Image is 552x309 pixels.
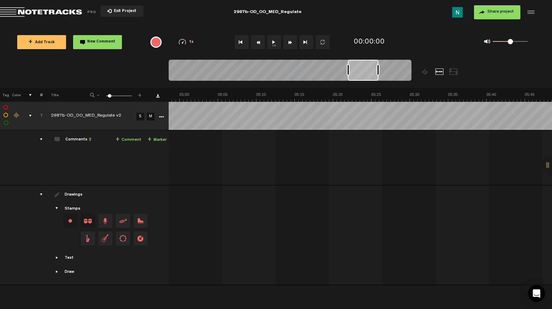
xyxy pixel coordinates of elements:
[81,214,95,228] span: Drag and drop a stamp
[54,269,60,275] span: Showcase draw menu
[54,255,60,261] span: Showcase text
[11,88,21,102] th: Color
[134,214,148,228] span: Drag and drop a stamp
[98,231,112,245] span: Drag and drop a stamp
[487,10,514,14] span: Share project
[116,137,119,143] span: +
[116,231,130,245] span: Drag and drop a stamp
[65,255,73,261] div: Text
[136,113,144,120] a: S
[100,6,143,17] button: Exit Project
[11,102,21,130] td: Change the color of the waveform
[267,35,281,49] button: 1x
[299,35,313,49] button: Go to end
[158,113,164,119] a: More
[112,9,136,13] span: Exit Project
[51,113,142,120] div: Click to edit the title
[148,137,151,143] span: +
[179,39,186,45] img: speedometer.svg
[12,112,22,119] div: Change the color of the waveform
[156,94,160,98] a: Download comments
[65,137,91,143] div: Comments
[148,136,167,144] a: Marker
[43,102,134,130] td: Click to edit the title 2987b-OD_OO_MED_Regulate v2
[22,112,33,119] div: comments, stamps & drawings
[235,35,249,49] button: Go to beginning
[189,40,194,44] span: 1x
[32,185,43,285] td: drawings
[137,92,143,96] span: +
[21,102,32,130] td: comments, stamps & drawings
[32,88,43,102] th: #
[33,113,44,119] div: Click to change the order number
[96,92,101,96] span: -
[452,7,463,18] img: ACg8ocLu3IjZ0q4g3Sv-67rBggf13R-7caSq40_txJsJBEcwv2RmFg=s96-c
[17,35,66,49] button: +Add Track
[73,35,122,49] button: New Comment
[28,39,32,45] span: +
[528,285,545,302] div: Open Intercom Messenger
[98,214,112,228] span: Drag and drop a stamp
[89,138,91,142] span: 2
[283,35,297,49] button: Fast Forward
[81,231,95,245] span: Drag and drop a stamp
[65,206,80,212] div: Stamps
[147,113,155,120] a: M
[65,269,74,275] div: Draw
[169,39,204,45] div: 1x
[134,231,148,245] span: Drag and drop a stamp
[474,5,520,19] button: Share project
[87,40,115,44] span: New Comment
[354,37,385,47] div: 00:00:00
[28,41,55,45] span: Add Track
[33,136,44,143] div: comments
[251,35,265,49] button: Rewind
[150,37,162,48] div: {{ tooltip_message }}
[43,88,80,102] th: Title
[63,214,77,228] div: Change stamp color.To change the color of an existing stamp, select the stamp on the right and th...
[116,136,141,144] a: Comment
[116,214,130,228] span: Drag and drop a stamp
[33,191,44,198] div: drawings
[54,206,60,211] span: Showcase stamps
[316,35,330,49] button: Loop
[32,130,43,185] td: comments
[32,102,43,130] td: Click to change the order number 1
[65,192,84,198] div: Drawings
